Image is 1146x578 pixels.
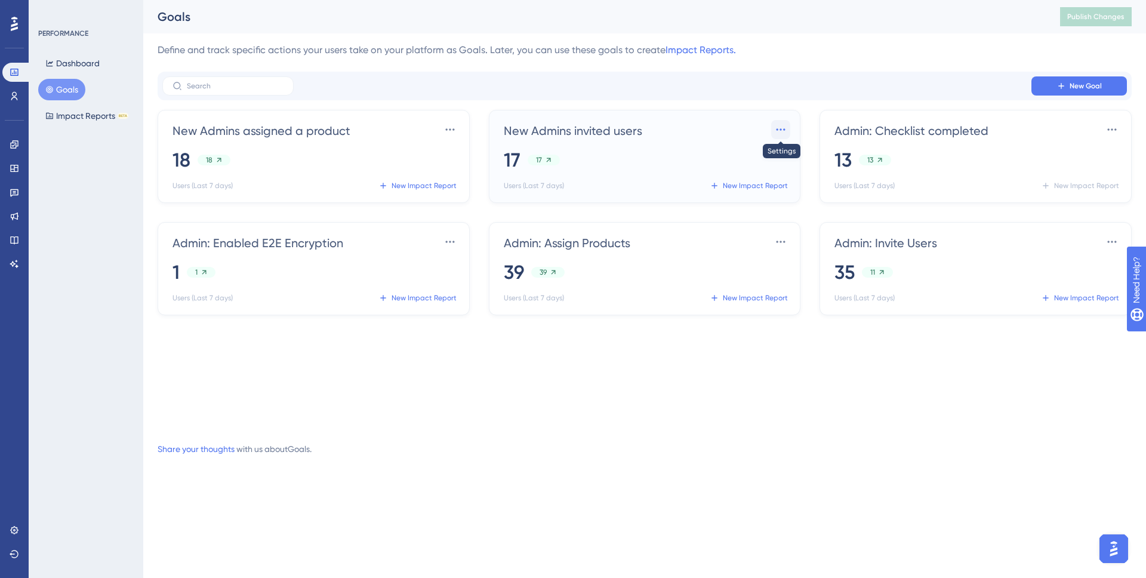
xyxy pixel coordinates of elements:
[38,53,107,74] button: Dashboard
[392,181,457,190] span: New Impact Report
[172,181,233,190] span: Users (Last 7 days)
[723,181,788,190] span: New Impact Report
[707,288,790,308] button: New Impact Report
[172,235,343,251] span: Admin: Enabled E2E Encryption
[158,8,1030,25] div: Goals
[195,268,198,277] span: 1
[834,181,895,190] span: Users (Last 7 days)
[504,181,564,190] span: Users (Last 7 days)
[504,259,524,285] span: 39
[666,44,736,56] a: Impact Reports.
[392,293,457,303] span: New Impact Report
[834,293,895,303] span: Users (Last 7 days)
[172,293,233,303] span: Users (Last 7 days)
[1070,81,1102,91] span: New Goal
[1038,288,1122,308] button: New Impact Report
[540,268,547,277] span: 39
[1060,7,1132,26] button: Publish Changes
[376,288,460,308] button: New Impact Report
[158,444,235,454] a: Share your thoughts
[172,147,190,173] span: 18
[206,155,212,165] span: 18
[1054,181,1119,190] span: New Impact Report
[172,122,350,139] span: New Admins assigned a product
[834,235,937,251] span: Admin: Invite Users
[38,105,135,127] button: Impact ReportsBETA
[504,293,564,303] span: Users (Last 7 days)
[707,176,790,195] button: New Impact Report
[1038,176,1122,195] button: New Impact Report
[504,122,642,139] span: New Admins invited users
[1096,531,1132,567] iframe: UserGuiding AI Assistant Launcher
[38,79,85,100] button: Goals
[867,155,873,165] span: 13
[870,268,875,277] span: 11
[1067,12,1125,21] span: Publish Changes
[376,176,460,195] button: New Impact Report
[158,43,1132,57] div: Define and track specific actions your users take on your platform as Goals. Later, you can use t...
[834,259,855,285] span: 35
[187,82,284,90] input: Search
[118,113,128,119] div: BETA
[28,3,75,17] span: Need Help?
[1054,293,1119,303] span: New Impact Report
[38,29,88,38] div: PERFORMANCE
[834,122,988,139] span: Admin: Checklist completed
[536,155,542,165] span: 17
[172,259,180,285] span: 1
[158,442,312,456] div: with us about Goals .
[504,147,520,173] span: 17
[723,293,788,303] span: New Impact Report
[834,147,852,173] span: 13
[1031,76,1127,96] button: New Goal
[504,235,630,251] span: Admin: Assign Products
